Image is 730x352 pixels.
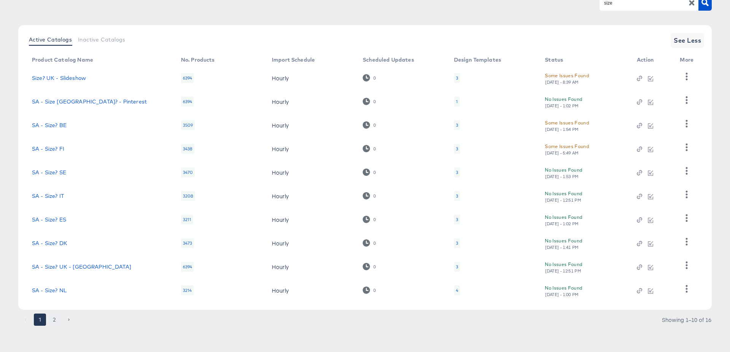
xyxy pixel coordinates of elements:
[266,184,357,208] td: Hourly
[373,264,376,269] div: 0
[373,146,376,151] div: 0
[48,314,60,326] button: Go to page 2
[456,75,458,81] div: 3
[456,193,458,199] div: 3
[181,73,194,83] div: 6394
[63,314,75,326] button: Go to next page
[181,238,194,248] div: 3473
[363,192,376,199] div: 0
[181,285,194,295] div: 3214
[456,287,458,293] div: 4
[266,161,357,184] td: Hourly
[373,170,376,175] div: 0
[454,167,460,177] div: 3
[32,75,86,81] a: Size? UK - Slideshow
[456,264,458,270] div: 3
[266,90,357,113] td: Hourly
[266,113,357,137] td: Hourly
[373,217,376,222] div: 0
[32,240,67,246] a: SA - Size? DK
[363,145,376,152] div: 0
[266,137,357,161] td: Hourly
[266,279,357,302] td: Hourly
[456,169,458,175] div: 3
[674,54,703,66] th: More
[545,119,589,127] div: Some Issues Found
[662,317,712,322] div: Showing 1–10 of 16
[18,314,76,326] nav: pagination navigation
[454,238,460,248] div: 3
[545,142,589,156] button: Some Issues Found[DATE] - 5:49 AM
[674,35,701,46] span: See Less
[539,54,630,66] th: Status
[545,127,579,132] div: [DATE] - 1:54 PM
[545,150,579,156] div: [DATE] - 5:49 AM
[363,169,376,176] div: 0
[363,98,376,105] div: 0
[454,57,501,63] div: Design Templates
[181,97,194,107] div: 6394
[363,216,376,223] div: 0
[363,287,376,294] div: 0
[363,74,376,81] div: 0
[454,215,460,225] div: 3
[456,217,458,223] div: 3
[32,99,147,105] a: SA - Size [GEOGRAPHIC_DATA]? - Pinterest
[454,262,460,272] div: 3
[373,241,376,246] div: 0
[454,191,460,201] div: 3
[32,169,66,175] a: SA - Size? SE
[32,287,67,293] a: SA - Size? NL
[545,142,589,150] div: Some Issues Found
[266,208,357,231] td: Hourly
[545,72,589,85] button: Some Issues Found[DATE] - 8:39 AM
[454,97,460,107] div: 1
[363,121,376,129] div: 0
[456,99,458,105] div: 1
[266,231,357,255] td: Hourly
[266,66,357,90] td: Hourly
[373,123,376,128] div: 0
[456,122,458,128] div: 3
[454,285,460,295] div: 4
[32,217,66,223] a: SA - Size? ES
[32,122,67,128] a: SA - Size? BE
[454,73,460,83] div: 3
[181,144,195,154] div: 3438
[456,146,458,152] div: 3
[373,75,376,81] div: 0
[181,120,195,130] div: 3509
[373,288,376,293] div: 0
[32,57,93,63] div: Product Catalog Name
[363,263,376,270] div: 0
[454,120,460,130] div: 3
[181,262,194,272] div: 6394
[363,239,376,247] div: 0
[78,37,125,43] span: Inactive Catalogs
[181,215,194,225] div: 3211
[32,264,131,270] a: SA - Size? UK - [GEOGRAPHIC_DATA]
[454,144,460,154] div: 3
[545,72,589,80] div: Some Issues Found
[373,193,376,199] div: 0
[266,255,357,279] td: Hourly
[671,33,704,48] button: See Less
[545,80,579,85] div: [DATE] - 8:39 AM
[32,146,64,152] a: SA - Size? FI
[373,99,376,104] div: 0
[181,191,195,201] div: 3208
[363,57,414,63] div: Scheduled Updates
[181,167,195,177] div: 3470
[545,119,589,132] button: Some Issues Found[DATE] - 1:54 PM
[456,240,458,246] div: 3
[32,193,64,199] a: SA - Size? IT
[272,57,315,63] div: Import Schedule
[34,314,46,326] button: page 1
[181,57,215,63] div: No. Products
[631,54,674,66] th: Action
[29,37,72,43] span: Active Catalogs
